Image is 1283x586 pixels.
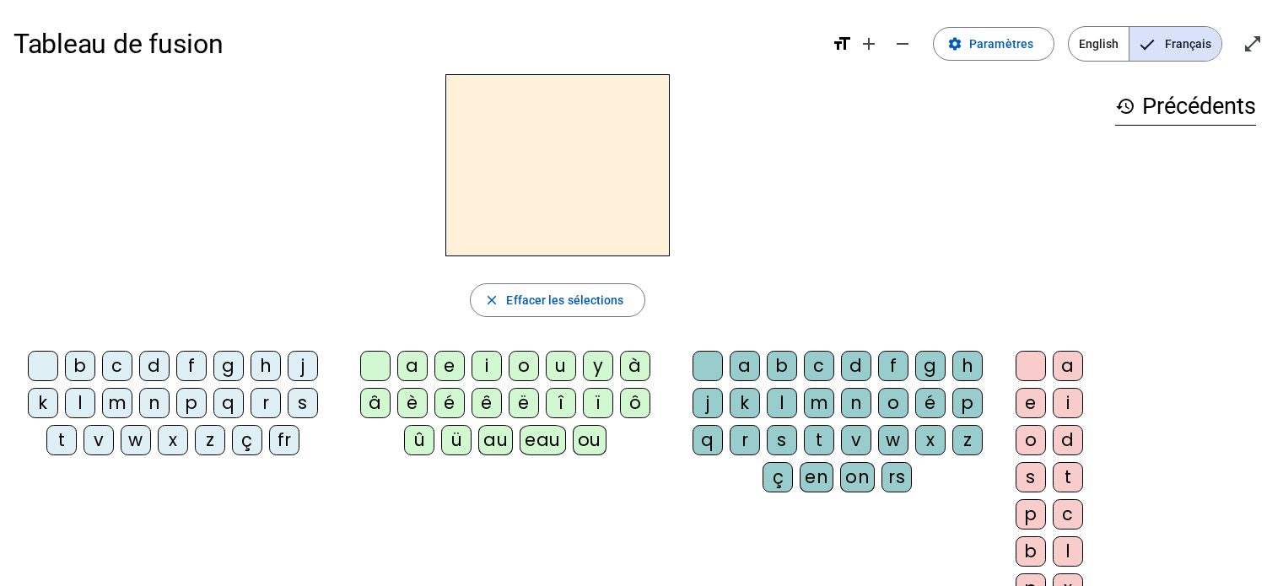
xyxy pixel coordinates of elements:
button: Augmenter la taille de la police [852,27,886,61]
div: l [65,388,95,418]
div: b [1016,536,1046,567]
div: n [841,388,871,418]
button: Paramètres [933,27,1054,61]
div: l [767,388,797,418]
div: ê [472,388,502,418]
div: d [1053,425,1083,455]
div: é [434,388,465,418]
div: n [139,388,170,418]
div: q [213,388,244,418]
div: p [176,388,207,418]
div: ï [583,388,613,418]
div: i [1053,388,1083,418]
span: Paramètres [969,34,1033,54]
div: è [397,388,428,418]
div: m [102,388,132,418]
h1: Tableau de fusion [13,17,818,71]
button: Effacer les sélections [470,283,644,317]
div: h [251,351,281,381]
div: o [509,351,539,381]
mat-icon: format_size [832,34,852,54]
div: on [840,462,875,492]
span: Français [1129,27,1221,61]
div: g [213,351,244,381]
div: y [583,351,613,381]
div: ü [441,425,472,455]
div: a [730,351,760,381]
div: r [251,388,281,418]
div: c [102,351,132,381]
mat-icon: open_in_full [1243,34,1263,54]
div: m [804,388,834,418]
div: eau [520,425,566,455]
div: g [915,351,946,381]
mat-button-toggle-group: Language selection [1068,26,1222,62]
mat-icon: close [484,293,499,308]
span: Effacer les sélections [506,290,623,310]
div: o [878,388,908,418]
div: t [1053,462,1083,492]
div: f [878,351,908,381]
div: p [952,388,983,418]
div: â [360,388,391,418]
div: e [1016,388,1046,418]
div: v [84,425,114,455]
div: j [693,388,723,418]
div: ou [573,425,606,455]
h3: Précédents [1115,88,1256,126]
div: î [546,388,576,418]
div: x [158,425,188,455]
div: t [804,425,834,455]
div: l [1053,536,1083,567]
div: b [65,351,95,381]
div: d [139,351,170,381]
mat-icon: remove [892,34,913,54]
div: z [195,425,225,455]
div: a [1053,351,1083,381]
div: é [915,388,946,418]
div: b [767,351,797,381]
div: w [878,425,908,455]
div: û [404,425,434,455]
div: d [841,351,871,381]
div: x [915,425,946,455]
div: k [28,388,58,418]
div: à [620,351,650,381]
mat-icon: add [859,34,879,54]
div: j [288,351,318,381]
div: c [804,351,834,381]
div: h [952,351,983,381]
div: e [434,351,465,381]
div: s [767,425,797,455]
div: au [478,425,513,455]
div: p [1016,499,1046,530]
mat-icon: settings [947,36,962,51]
div: ç [763,462,793,492]
mat-icon: history [1115,96,1135,116]
div: rs [881,462,912,492]
div: ë [509,388,539,418]
div: c [1053,499,1083,530]
div: i [472,351,502,381]
div: v [841,425,871,455]
div: s [288,388,318,418]
div: en [800,462,833,492]
div: u [546,351,576,381]
div: o [1016,425,1046,455]
div: t [46,425,77,455]
span: English [1069,27,1129,61]
div: ô [620,388,650,418]
div: z [952,425,983,455]
button: Entrer en plein écran [1236,27,1270,61]
div: r [730,425,760,455]
div: f [176,351,207,381]
div: fr [269,425,299,455]
div: q [693,425,723,455]
button: Diminuer la taille de la police [886,27,919,61]
div: k [730,388,760,418]
div: w [121,425,151,455]
div: s [1016,462,1046,492]
div: a [397,351,428,381]
div: ç [232,425,262,455]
